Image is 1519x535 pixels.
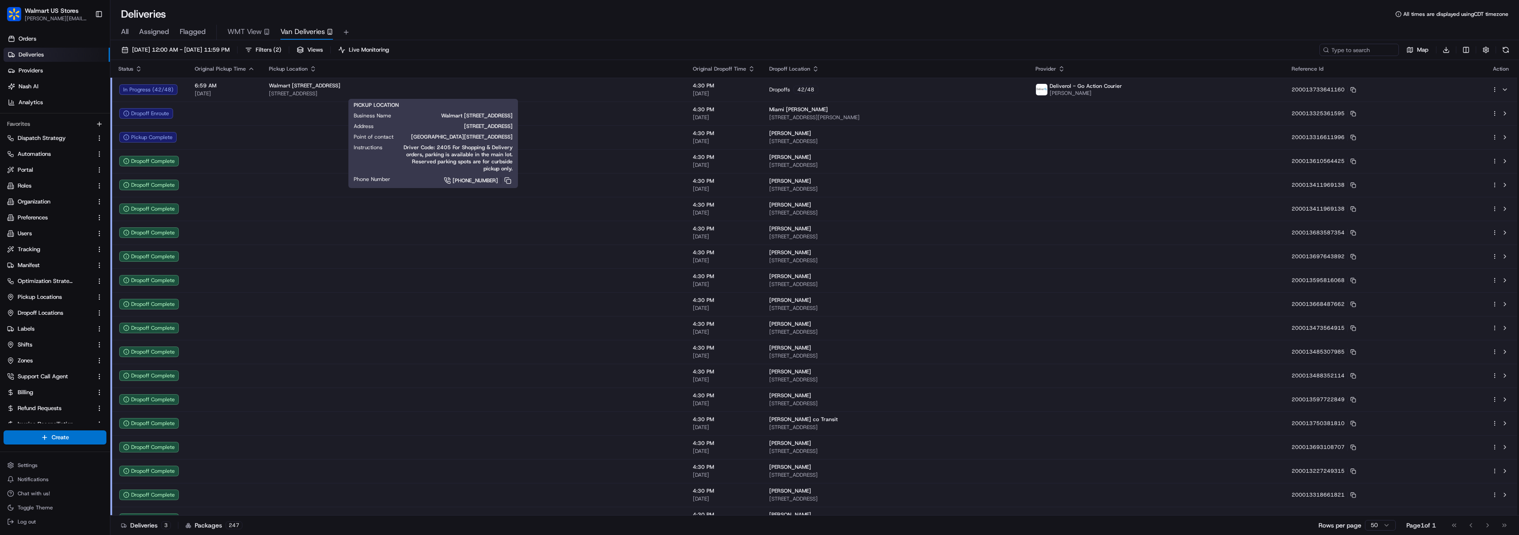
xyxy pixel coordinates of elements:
[4,32,110,46] a: Orders
[334,44,393,56] button: Live Monitoring
[769,471,1021,478] span: [STREET_ADDRESS]
[119,394,179,405] div: Dropoff Complete
[769,130,811,137] span: [PERSON_NAME]
[7,325,92,333] a: Labels
[119,180,179,190] div: Dropoff Complete
[18,150,51,158] span: Automations
[1319,521,1361,530] p: Rows per page
[119,132,177,143] button: Pickup Complete
[4,354,106,368] button: Zones
[769,400,1021,407] span: [STREET_ADDRESS]
[769,440,811,447] span: [PERSON_NAME]
[7,134,92,142] a: Dispatch Strategy
[769,257,1021,264] span: [STREET_ADDRESS]
[121,26,128,37] span: All
[693,297,755,304] span: 4:30 PM
[4,79,110,94] a: Nash AI
[150,87,161,98] button: Start new chat
[280,26,325,37] span: Van Deliveries
[1292,205,1356,212] button: 200013411969138
[269,65,308,72] span: Pickup Location
[226,521,242,529] div: 247
[693,328,755,335] span: [DATE]
[693,154,755,161] span: 4:30 PM
[18,277,73,285] span: Optimization Strategy
[1492,65,1510,72] div: Action
[693,185,755,192] span: [DATE]
[1292,420,1356,427] button: 200013750381810
[307,46,323,54] span: Views
[71,124,145,140] a: 💻API Documentation
[693,82,755,89] span: 4:30 PM
[693,463,755,471] span: 4:30 PM
[19,98,43,106] span: Analytics
[769,320,811,328] span: [PERSON_NAME]
[75,129,82,136] div: 💻
[4,163,106,177] button: Portal
[19,67,43,75] span: Providers
[1406,521,1436,530] div: Page 1 of 1
[4,430,106,445] button: Create
[1292,134,1356,141] button: 200013316611996
[1417,46,1428,54] span: Map
[4,459,106,471] button: Settings
[119,251,179,262] button: Dropoff Complete
[18,182,31,190] span: Roles
[227,26,262,37] span: WMT View
[23,57,146,66] input: Clear
[769,416,838,423] span: [PERSON_NAME] co Transit
[693,400,755,407] span: [DATE]
[119,513,179,524] button: Dropoff Complete
[693,106,755,113] span: 4:30 PM
[18,476,49,483] span: Notifications
[52,433,69,441] span: Create
[132,46,230,54] span: [DATE] 12:00 AM - [DATE] 11:59 PM
[25,15,88,22] button: [PERSON_NAME][EMAIL_ADDRESS][DOMAIN_NAME]
[7,341,92,349] a: Shifts
[195,82,255,89] span: 6:59 AM
[7,420,92,428] a: Invoice Reconciliation
[18,198,50,206] span: Organization
[769,225,811,232] span: [PERSON_NAME]
[121,7,166,21] h1: Deliveries
[18,245,40,253] span: Tracking
[693,209,755,216] span: [DATE]
[693,225,755,232] span: 4:30 PM
[1500,44,1512,56] button: Refresh
[18,214,48,222] span: Preferences
[119,275,179,286] button: Dropoff Complete
[693,376,755,383] span: [DATE]
[769,114,1021,121] span: [STREET_ADDRESS][PERSON_NAME]
[354,123,374,130] span: Address
[1292,110,1356,117] button: 200013325361595
[4,322,106,336] button: Labels
[30,93,112,100] div: We're available if you need us!
[769,352,1021,359] span: [STREET_ADDRESS]
[7,293,92,301] a: Pickup Locations
[769,368,811,375] span: [PERSON_NAME]
[693,440,755,447] span: 4:30 PM
[18,341,32,349] span: Shifts
[354,102,399,109] span: PICKUP LOCATION
[769,424,1021,431] span: [STREET_ADDRESS]
[1292,253,1356,260] button: 200013697643892
[4,131,106,145] button: Dispatch Strategy
[769,463,811,471] span: [PERSON_NAME]
[7,357,92,365] a: Zones
[693,273,755,280] span: 4:30 PM
[388,123,513,130] span: [STREET_ADDRESS]
[18,293,62,301] span: Pickup Locations
[354,112,391,119] span: Business Name
[9,9,26,26] img: Nash
[4,401,106,415] button: Refund Requests
[4,179,106,193] button: Roles
[1036,84,1047,95] img: profile_deliverol_nashtms.png
[769,495,1021,502] span: [STREET_ADDRESS]
[119,370,179,381] button: Dropoff Complete
[119,442,179,452] div: Dropoff Complete
[119,108,173,119] button: Dropoff Enroute
[4,64,110,78] a: Providers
